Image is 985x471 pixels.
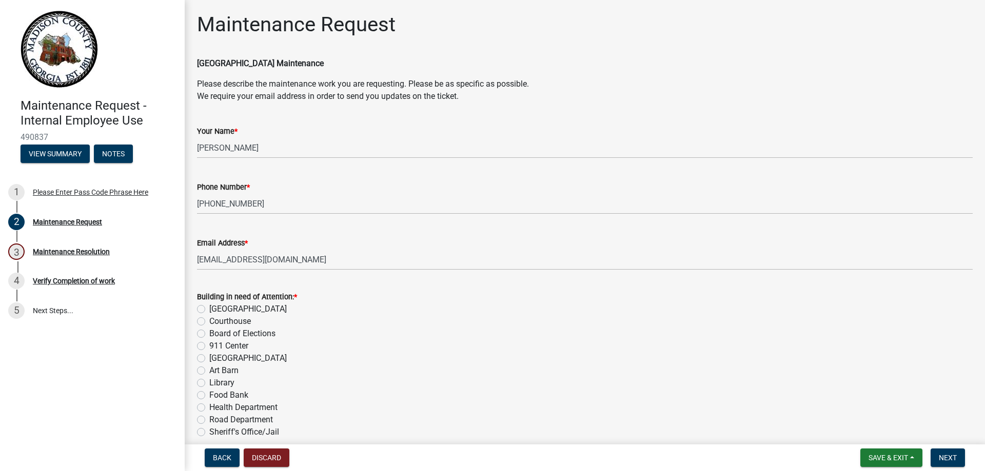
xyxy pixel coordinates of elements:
div: 5 [8,302,25,319]
div: Maintenance Request [33,218,102,226]
button: Notes [94,145,133,163]
label: Investigator Building [209,438,284,450]
label: Board of Elections [209,327,275,340]
button: View Summary [21,145,90,163]
button: Next [931,448,965,467]
p: Please describe the maintenance work you are requesting. Please be as specific as possible. We re... [197,78,973,103]
button: Save & Exit [860,448,922,467]
h4: Maintenance Request - Internal Employee Use [21,98,176,128]
label: Library [209,377,234,389]
span: 490837 [21,132,164,142]
label: [GEOGRAPHIC_DATA] [209,303,287,315]
label: Sheriff's Office/Jail [209,426,279,438]
wm-modal-confirm: Notes [94,150,133,158]
div: 3 [8,243,25,260]
label: Food Bank [209,389,248,401]
label: Health Department [209,401,278,414]
div: Please Enter Pass Code Phrase Here [33,189,148,196]
div: 4 [8,273,25,289]
img: Madison County, Georgia [21,11,98,88]
label: Art Barn [209,364,239,377]
div: Verify Completion of work [33,277,115,284]
button: Back [205,448,240,467]
label: Email Address [197,240,248,247]
div: 2 [8,214,25,230]
span: Back [213,454,231,462]
span: Save & Exit [869,454,908,462]
h1: Maintenance Request [197,12,396,37]
label: 911 Center [209,340,248,352]
wm-modal-confirm: Summary [21,150,90,158]
label: Building in need of Attention: [197,294,297,301]
label: Road Department [209,414,273,426]
strong: [GEOGRAPHIC_DATA] Maintenance [197,58,324,68]
span: Next [939,454,957,462]
label: [GEOGRAPHIC_DATA] [209,352,287,364]
label: Your Name [197,128,238,135]
div: Maintenance Resolution [33,248,110,255]
label: Phone Number [197,184,250,191]
button: Discard [244,448,289,467]
div: 1 [8,184,25,200]
label: Courthouse [209,315,251,327]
